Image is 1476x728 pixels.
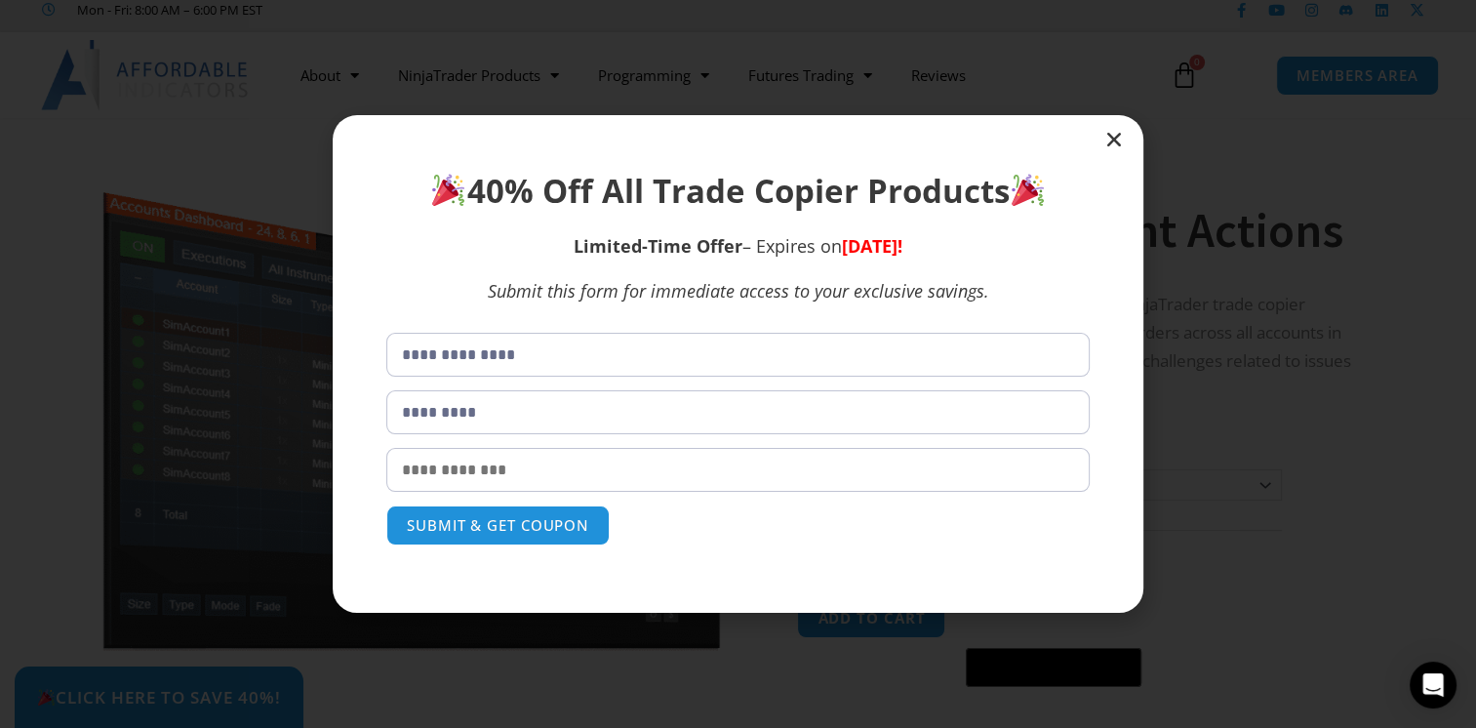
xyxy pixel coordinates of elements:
p: – Expires on [386,233,1090,260]
a: Close [1104,130,1124,149]
img: 🎉 [1012,174,1044,206]
img: 🎉 [432,174,464,206]
em: Submit this form for immediate access to your exclusive savings. [488,279,989,303]
span: [DATE]! [842,234,902,258]
h1: 40% Off All Trade Copier Products [386,169,1090,214]
div: Open Intercom Messenger [1410,662,1456,708]
strong: Limited-Time Offer [574,234,742,258]
button: SUBMIT & GET COUPON [386,506,610,546]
